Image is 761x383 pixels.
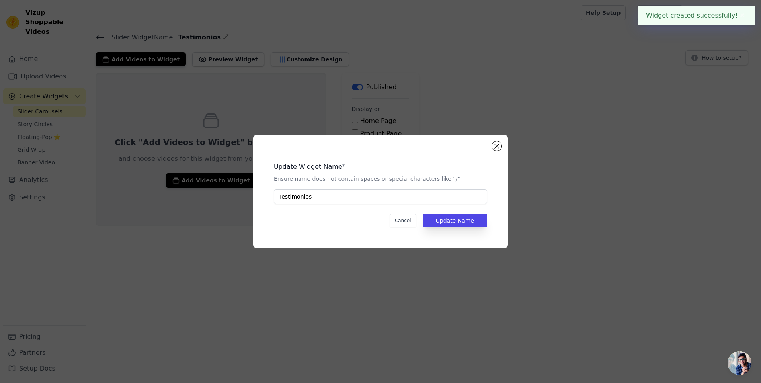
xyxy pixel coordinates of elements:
button: Close modal [492,141,501,151]
button: Update Name [423,214,487,227]
button: Close [738,11,747,20]
legend: Update Widget Name [274,162,342,172]
button: Cancel [390,214,416,227]
a: Open chat [728,351,751,375]
p: Ensure name does not contain spaces or special characters like "/". [274,175,487,183]
div: Widget created successfully! [638,6,755,25]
